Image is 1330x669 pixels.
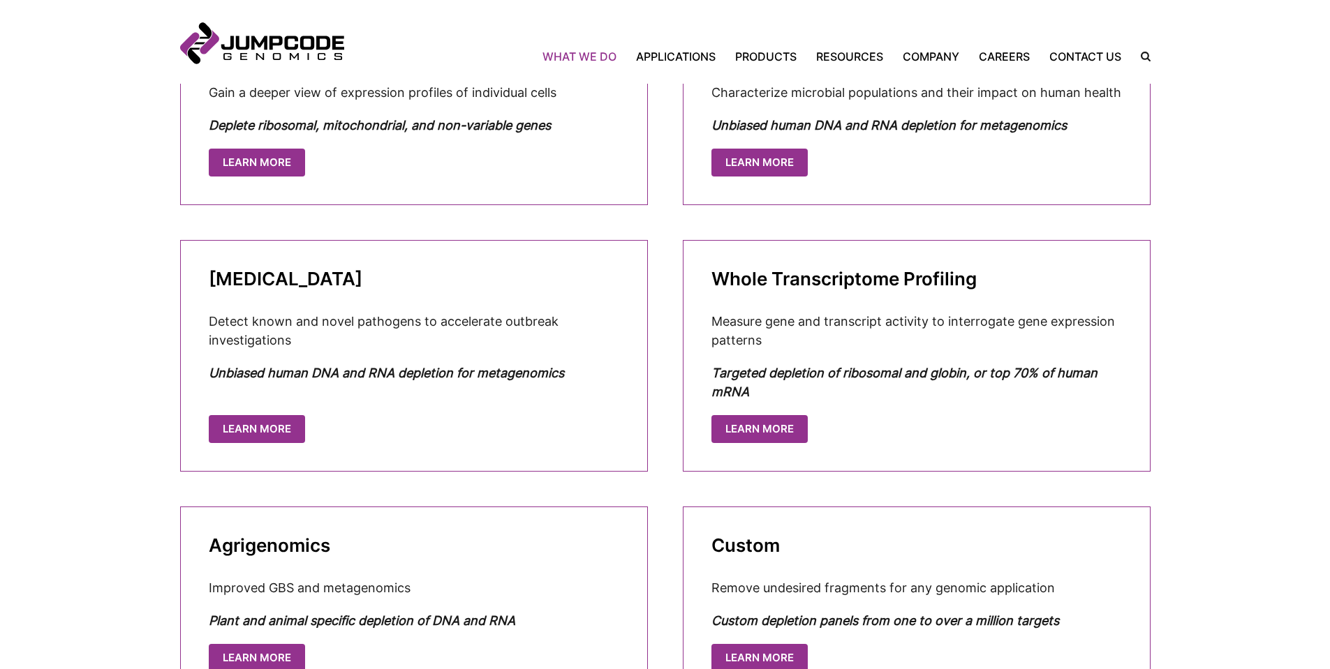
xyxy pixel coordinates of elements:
a: Learn More [209,149,305,177]
p: Remove undesired fragments for any genomic application [711,578,1122,597]
p: Measure gene and transcript activity to interrogate gene expression patterns [711,312,1122,349]
em: T [711,366,719,380]
a: What We Do [542,48,626,65]
a: Careers [969,48,1040,65]
a: Learn More [711,415,808,444]
h3: Whole Transcriptome Profiling [711,269,1122,290]
em: Plant and animal specific depletion of DNA and RNA [209,613,515,628]
h3: Custom [711,535,1122,556]
em: argeted depletion of ribosomal and globin, or top 70% of human mRNA [711,366,1098,399]
p: Characterize microbial populations and their impact on human health [711,83,1122,102]
h3: [MEDICAL_DATA] [209,269,619,290]
a: Company [893,48,969,65]
em: Custom d [711,613,769,628]
em: Unbiased human DNA and RNA depletion for metagenomics [711,118,1067,133]
em: Deplete ribosomal, mitochondrial, and non-variable genes [209,118,551,133]
em: Unbiased human DNA and RNA depletion for metagenomics [209,366,564,380]
a: Products [725,48,806,65]
a: Applications [626,48,725,65]
p: Improved GBS and metagenomics [209,578,619,597]
a: Resources [806,48,893,65]
a: Contact Us [1040,48,1131,65]
nav: Primary Navigation [344,48,1131,65]
p: Detect known and novel pathogens to accelerate outbreak investigations [209,312,619,349]
h3: Agrigenomics [209,535,619,556]
em: epletion panels from one to over a million targets [769,613,1059,628]
p: Gain a deeper view of expression profiles of individual cells [209,83,619,102]
a: Learn More [209,415,305,444]
a: Learn More [711,149,808,177]
label: Search the site. [1131,52,1151,61]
